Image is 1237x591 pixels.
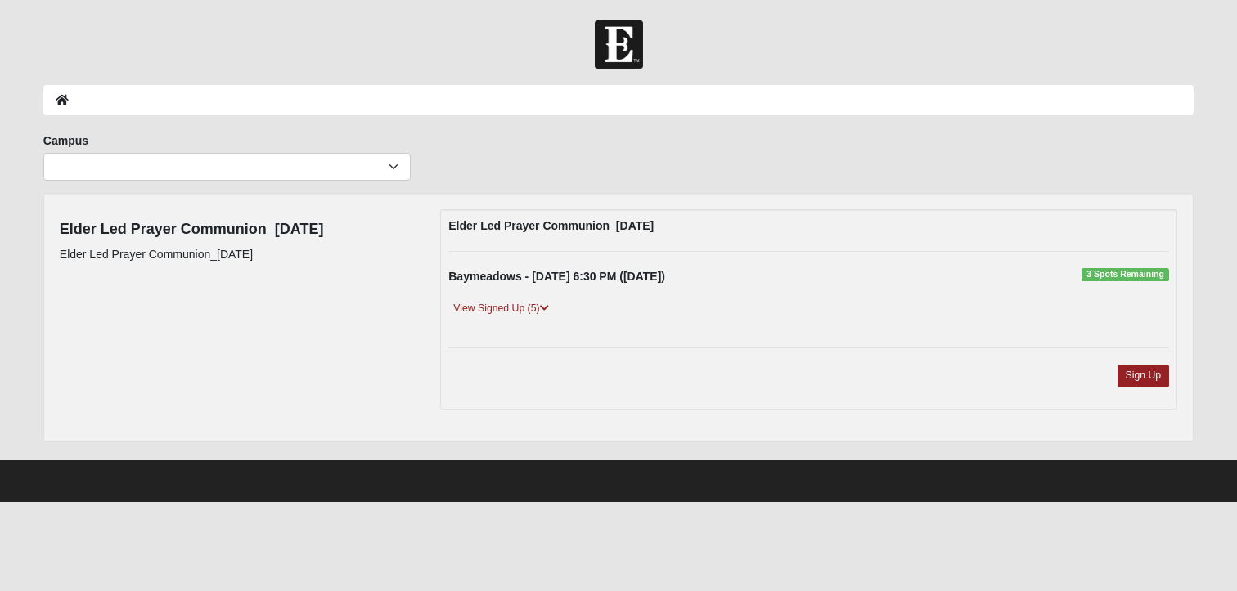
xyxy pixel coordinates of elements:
[448,270,665,283] strong: Baymeadows - [DATE] 6:30 PM ([DATE])
[43,132,88,149] label: Campus
[1118,365,1170,387] a: Sign Up
[448,219,654,232] strong: Elder Led Prayer Communion_[DATE]
[448,300,553,317] a: View Signed Up (5)
[60,246,324,263] p: Elder Led Prayer Communion_[DATE]
[1082,268,1169,281] span: 3 Spots Remaining
[60,221,324,239] h4: Elder Led Prayer Communion_[DATE]
[595,20,643,69] img: Church of Eleven22 Logo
